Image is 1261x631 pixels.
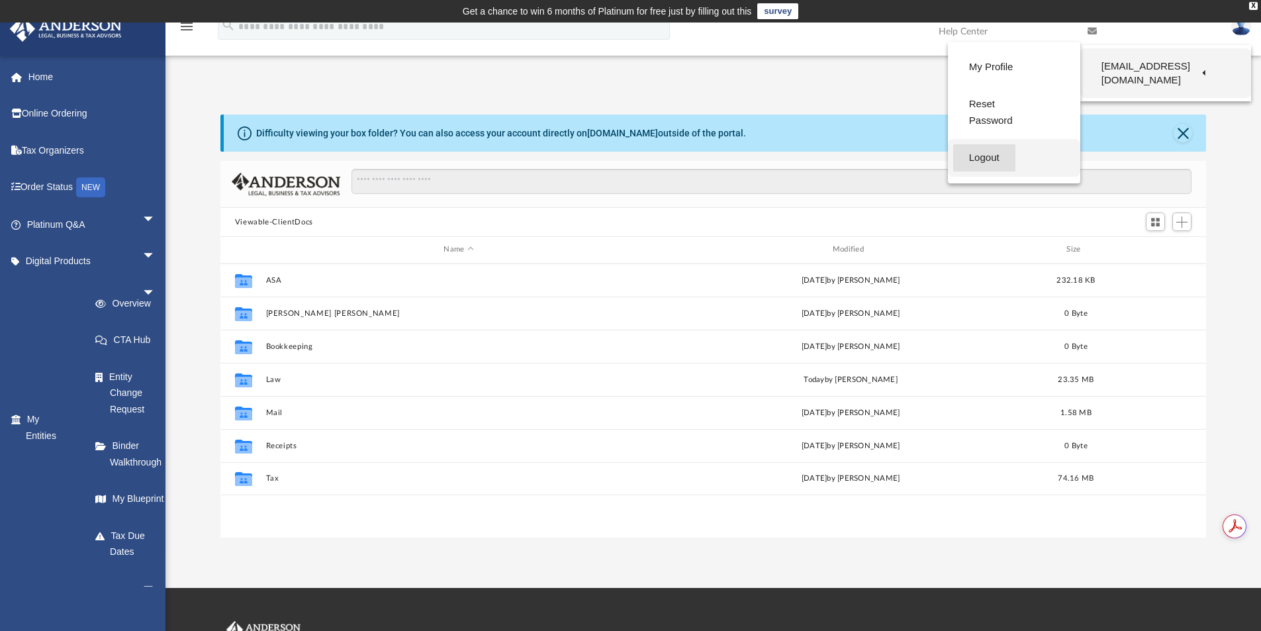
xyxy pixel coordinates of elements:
div: by [PERSON_NAME] [657,373,1043,385]
div: NEW [76,177,105,197]
button: Tax [265,474,651,483]
a: Order StatusNEW [9,174,144,201]
div: Difficulty viewing your box folder? You can also access your account directly on outside of the p... [256,126,746,140]
a: [EMAIL_ADDRESS][DOMAIN_NAME] [1086,54,1219,93]
button: Receipts [265,442,651,450]
button: Bookkeeping [265,342,651,351]
img: User Pic [1231,17,1251,36]
i: menu [179,19,195,34]
span: 23.35 MB [1058,375,1094,383]
div: grid [220,264,1207,538]
span: 232.18 KB [1056,276,1095,283]
div: id [1108,244,1201,256]
div: close [1249,2,1258,10]
div: [DATE] by [PERSON_NAME] [657,473,1043,485]
a: Entity Change Request [82,364,175,422]
a: Overview [82,290,175,316]
span: 0 Byte [1064,442,1088,449]
img: Anderson Advisors Platinum Portal [6,16,126,42]
span: arrow_drop_down [142,243,169,270]
button: Mail [265,409,651,417]
a: Binder Walkthrough [82,433,175,475]
span: arrow_drop_down [142,279,169,307]
div: [DATE] by [PERSON_NAME] [657,407,1043,418]
a: My Entitiesarrow_drop_down [9,407,73,449]
div: [DATE] by [PERSON_NAME] [657,274,1043,286]
a: Help Center [929,5,1041,58]
a: Tax Due Dates [82,522,175,565]
a: Online Ordering [9,101,144,127]
span: 74.16 MB [1058,475,1094,482]
div: [DATE] by [PERSON_NAME] [657,307,1043,319]
a: Digital Productsarrow_drop_down [9,248,144,275]
button: Add [1172,213,1192,231]
div: [DATE] by [PERSON_NAME] [657,340,1043,352]
div: Modified [657,244,1044,256]
input: Search files and folders [351,169,1191,194]
button: Switch to Grid View [1146,213,1166,231]
div: Name [265,244,651,256]
span: 1.58 MB [1060,409,1092,416]
a: CTA Hub [82,327,175,354]
a: Logout [953,144,1015,171]
a: survey [757,3,798,19]
a: menu [179,25,195,34]
a: Home [9,64,144,90]
div: Get a chance to win 6 months of Platinum for free just by filling out this [463,3,752,19]
button: Viewable-ClientDocs [235,217,313,228]
i: search [221,18,236,32]
a: My Anderson Team [91,586,201,628]
div: Size [1049,244,1102,256]
span: today [804,375,824,383]
span: arrow_drop_down [142,575,169,603]
div: [DATE] by [PERSON_NAME] [657,440,1043,452]
a: My Profile [953,54,1029,81]
a: Platinum Q&Aarrow_drop_down [9,211,144,238]
button: Law [265,375,651,384]
button: [PERSON_NAME] [PERSON_NAME] [265,309,651,318]
span: arrow_drop_down [142,206,169,233]
a: My Blueprint [82,486,201,512]
button: Close [1174,124,1192,142]
a: Reset Password [953,91,1049,134]
button: ASA [265,276,651,285]
a: [DOMAIN_NAME] [587,128,658,138]
span: 0 Byte [1064,309,1088,316]
a: Tax Organizers [9,137,144,164]
span: 0 Byte [1064,342,1088,350]
div: id [226,244,259,256]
